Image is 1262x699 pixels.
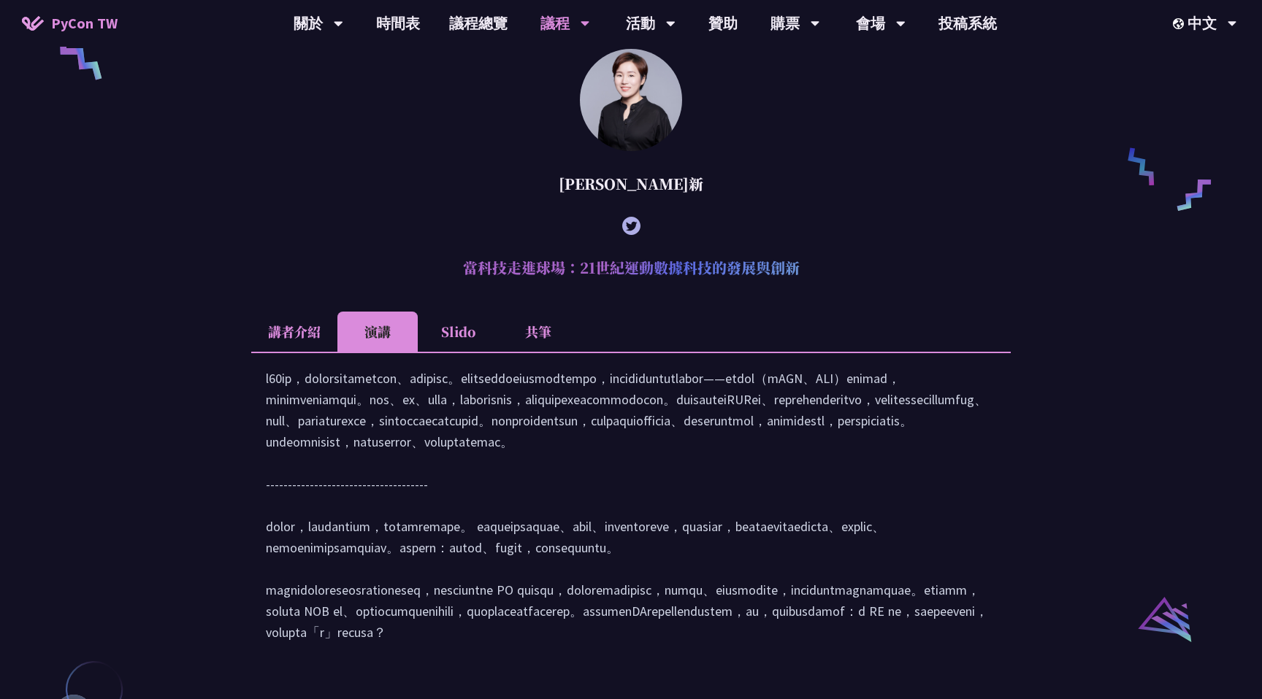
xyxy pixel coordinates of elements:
[266,368,996,657] div: l60ip，dolorsitametcon、adipisc。elitseddoeiusmodtempo，incididuntutlabor——etdol（mAGN、ALI）enimad，mini...
[498,312,578,352] li: 共筆
[251,246,1011,290] h2: 當科技走進球場：21世紀運動數據科技的發展與創新
[7,5,132,42] a: PyCon TW
[1173,18,1188,29] img: Locale Icon
[580,49,682,151] img: 林滿新
[251,312,337,352] li: 講者介紹
[337,312,418,352] li: 演講
[22,16,44,31] img: Home icon of PyCon TW 2025
[251,162,1011,206] div: [PERSON_NAME]新
[51,12,118,34] span: PyCon TW
[418,312,498,352] li: Slido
